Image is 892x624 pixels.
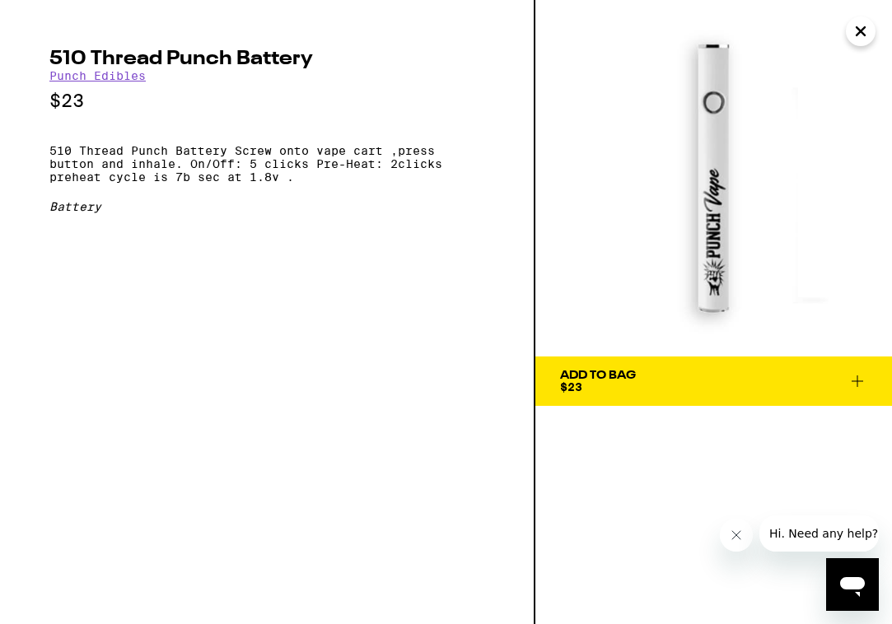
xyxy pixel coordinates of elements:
[49,69,146,82] a: Punch Edibles
[535,356,892,406] button: Add To Bag$23
[720,519,753,552] iframe: Close message
[49,91,484,111] p: $23
[826,558,879,611] iframe: Button to launch messaging window
[560,370,636,381] div: Add To Bag
[49,200,484,213] div: Battery
[759,515,879,552] iframe: Message from company
[49,144,484,184] p: 510 Thread Punch Battery Screw onto vape cart ,press button and inhale. On/Off: 5 clicks Pre-Heat...
[560,380,582,393] span: $23
[49,49,484,69] h2: 510 Thread Punch Battery
[846,16,876,46] button: Close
